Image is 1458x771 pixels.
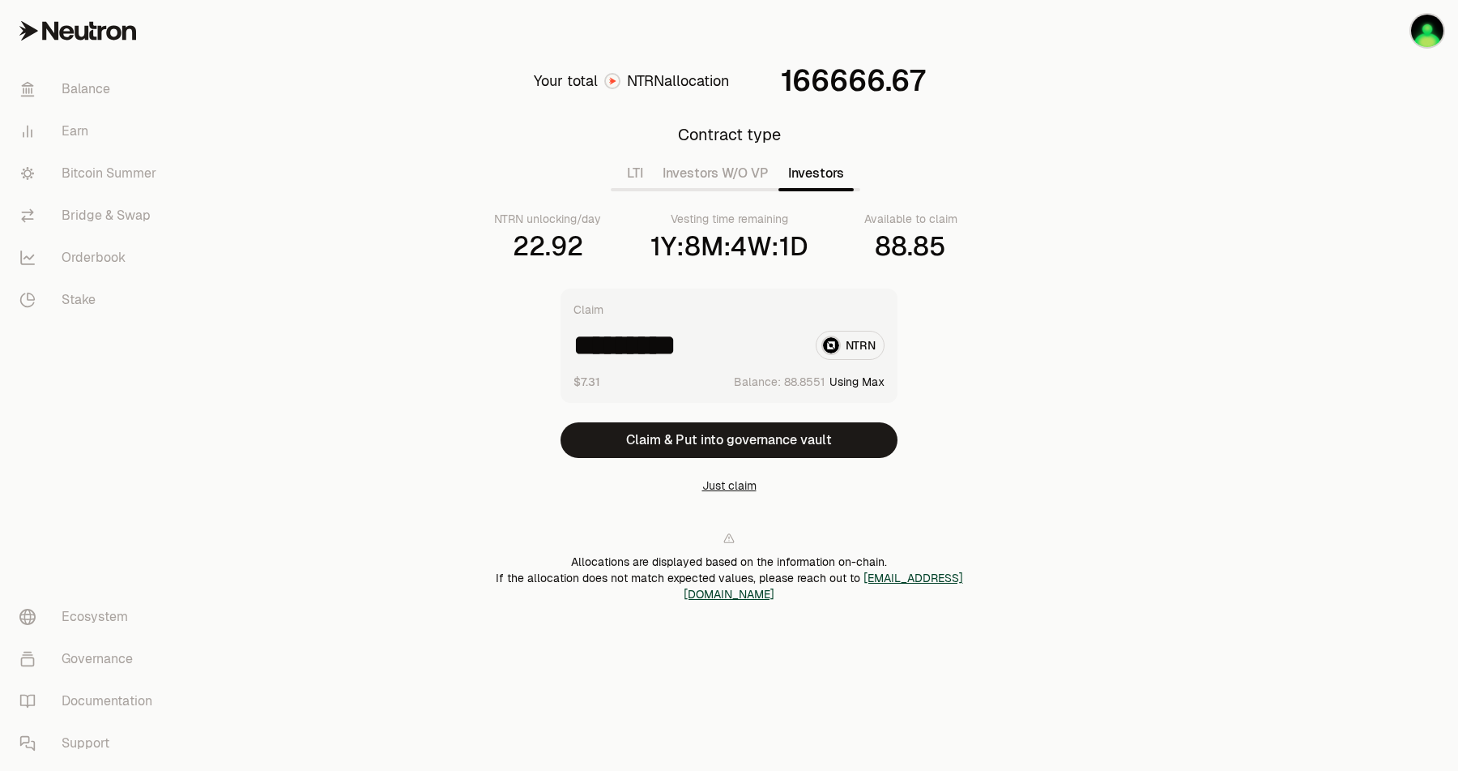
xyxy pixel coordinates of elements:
div: 22.92 [513,230,583,263]
button: Just claim [702,478,757,494]
div: Your total [534,70,598,92]
div: If the allocation does not match expected values, please reach out to [450,570,1008,602]
span: NTRN [627,71,664,90]
div: 88.85 [875,230,946,263]
a: Bridge & Swap [6,195,175,237]
a: Governance [6,638,175,680]
div: 166666.67 [781,65,925,97]
div: Allocations are displayed based on the information on-chain. [450,554,1008,570]
img: Neutron Logo [606,75,619,88]
div: NTRN unlocking/day [494,211,601,227]
a: Orderbook [6,237,175,279]
span: Balance: [734,374,781,390]
div: Available to claim [864,211,957,227]
button: Investors [778,157,854,190]
img: Million Dollars [1411,15,1443,47]
div: allocation [627,70,729,92]
button: LTI [617,157,653,190]
button: Claim & Put into governance vault [561,422,897,458]
div: 1Y:8M:4W:1D [650,230,808,263]
div: Claim [573,302,603,318]
a: Ecosystem [6,596,175,638]
a: Balance [6,68,175,110]
button: $7.31 [573,373,600,390]
a: Bitcoin Summer [6,152,175,195]
button: Investors W/O VP [653,157,778,190]
a: Stake [6,279,175,321]
a: Earn [6,110,175,152]
button: Using Max [829,374,885,390]
div: Vesting time remaining [671,211,788,227]
div: Contract type [678,123,781,146]
a: Support [6,722,175,765]
a: Documentation [6,680,175,722]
